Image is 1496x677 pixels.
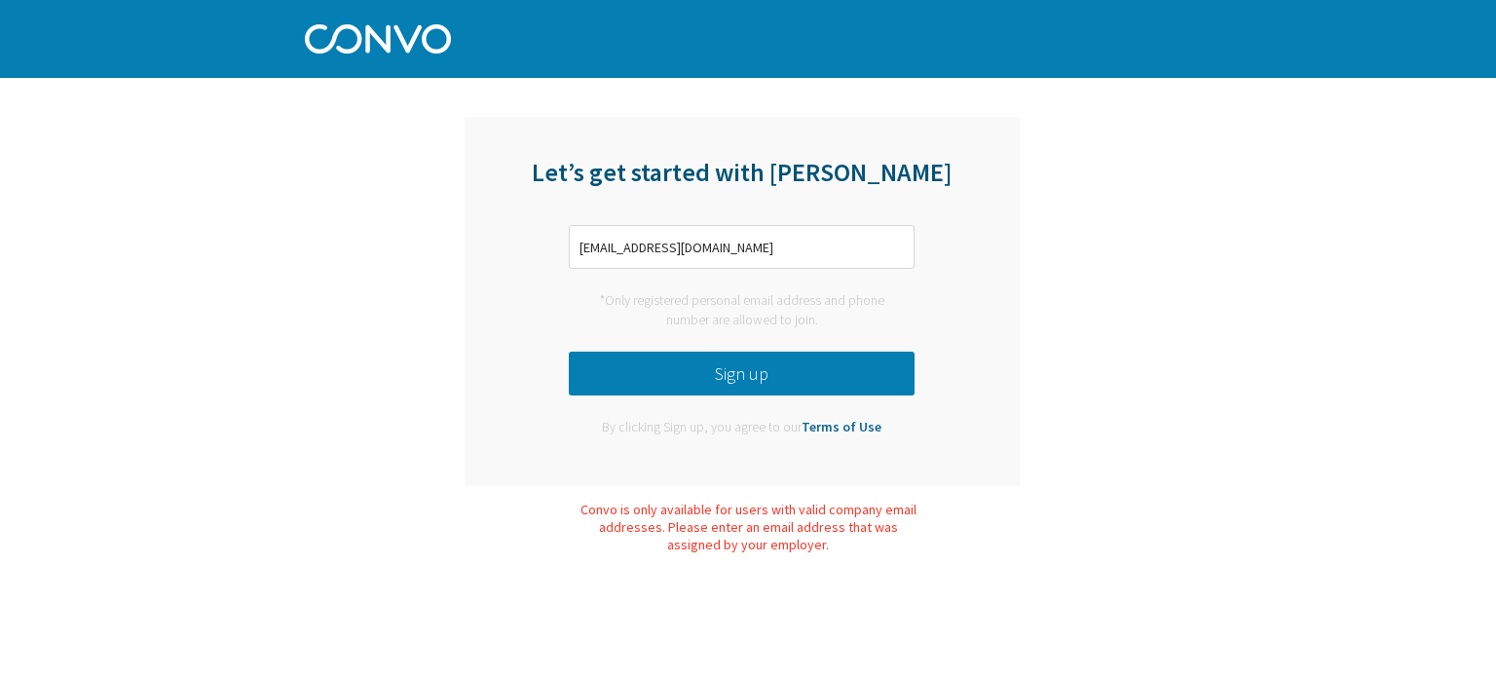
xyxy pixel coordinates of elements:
[569,225,915,269] input: Enter phone number or email address
[578,501,918,553] div: Convo is only available for users with valid company email addresses. Please enter an email addre...
[802,418,881,435] a: Terms of Use
[569,291,915,329] div: *Only registered personal email address and phone number are allowed to join.
[465,156,1020,212] div: Let’s get started with [PERSON_NAME]
[587,418,896,437] div: By clicking Sign up, you agree to our
[569,352,915,395] button: Sign up
[305,19,451,54] img: Convo Logo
